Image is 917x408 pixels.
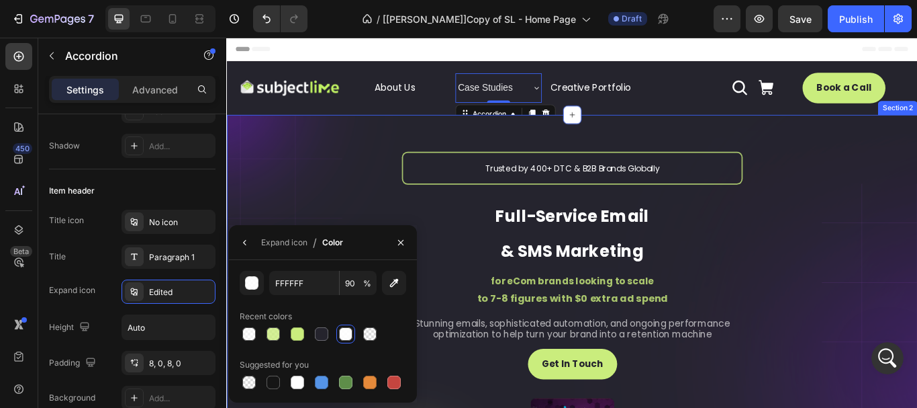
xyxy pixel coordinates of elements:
p: Advanced [132,83,178,97]
div: Background [49,392,95,404]
div: 8, 0, 8, 0 [149,358,212,370]
div: Item header [49,185,95,197]
span: for eCom brands looking to scale [308,276,498,292]
iframe: To enrich screen reader interactions, please activate Accessibility in Grammarly extension settings [226,38,917,408]
span: [[PERSON_NAME]]Copy of SL - Home Page [383,12,576,26]
p: Book a Call [687,49,752,69]
div: Beta [10,246,32,257]
p: 7 [88,11,94,27]
div: Add... [149,393,212,405]
span: / [377,12,380,26]
span: Save [789,13,812,25]
div: Add... [149,140,212,153]
span: & SMS Marketing [320,236,486,262]
div: Height [49,319,93,337]
div: Title icon [49,214,84,227]
iframe: Intercom live chat [871,342,904,374]
div: Suggested for you [240,359,309,371]
button: Publish [828,5,884,32]
input: Eg: FFFFFF [269,271,339,295]
div: Undo/Redo [253,5,307,32]
div: Title [49,251,66,263]
div: Recent colors [240,311,292,323]
a: Book a Call [671,41,768,77]
div: Section 2 [762,76,803,88]
span: / [313,235,317,251]
div: Shadow [49,140,80,152]
strong: Full-Service Email [313,195,492,221]
button: 7 [5,5,100,32]
p: Settings [66,83,104,97]
div: No icon [149,216,212,229]
span: % [363,278,371,290]
span: to 7-8 figures with $0 extra ad spend [292,296,514,312]
div: Expand icon [261,237,307,249]
button: Save [778,5,822,32]
div: Paragraph 1 [149,251,212,263]
span: Stunning emails, sophisticated automation, and ongoing performance optimization to help turn your... [219,325,587,354]
p: Get In Touch [367,371,439,391]
div: Edited [149,286,212,298]
span: Trusted by 400+ DTC & B2B Brands Globally [301,146,505,159]
a: Creative Portfolio [378,49,471,69]
input: Auto [122,315,215,339]
div: Color [322,237,343,249]
div: Padding [49,354,99,372]
div: Accordion [283,83,328,95]
p: Accordion [65,48,179,64]
div: Publish [839,12,873,26]
div: 450 [13,143,32,154]
div: Expand icon [49,284,95,296]
span: Draft [622,13,642,25]
p: Case Studies [269,49,333,69]
div: Rich Text Editor. Editing area: main [267,47,335,71]
button: <p>Get In Touch</p> [351,363,455,399]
